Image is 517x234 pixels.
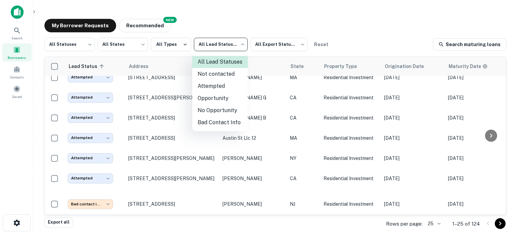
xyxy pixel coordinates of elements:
li: All Lead Statuses [192,56,248,68]
li: No Opportunity [192,104,248,116]
li: Attempted [192,80,248,92]
li: Bad Contact Info [192,116,248,129]
li: Not contacted [192,68,248,80]
iframe: Chat Widget [483,180,517,212]
li: Opportunity [192,92,248,104]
